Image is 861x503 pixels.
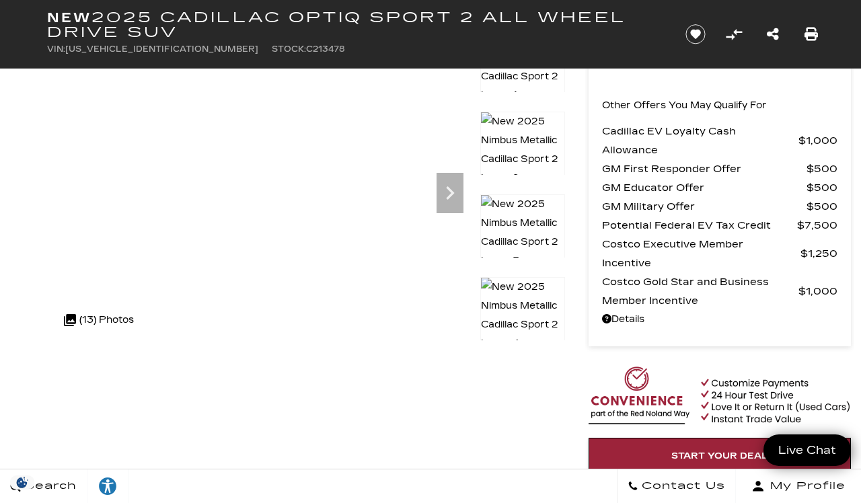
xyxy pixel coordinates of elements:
[797,216,837,235] span: $7,500
[57,304,141,336] div: (13) Photos
[7,475,38,490] section: Click to Open Cookie Consent Modal
[272,44,306,54] span: Stock:
[671,451,768,461] span: Start Your Deal
[602,310,837,329] a: Details
[602,197,807,216] span: GM Military Offer
[602,159,807,178] span: GM First Responder Offer
[807,159,837,178] span: $500
[480,194,565,271] img: New 2025 Nimbus Metallic Cadillac Sport 2 image 3
[306,44,345,54] span: C213478
[602,178,837,197] a: GM Educator Offer $500
[736,469,861,503] button: Open user profile menu
[480,112,565,188] img: New 2025 Nimbus Metallic Cadillac Sport 2 image 2
[602,178,807,197] span: GM Educator Offer
[47,9,91,26] strong: New
[7,475,38,490] img: Opt-Out Icon
[638,477,725,496] span: Contact Us
[602,122,837,159] a: Cadillac EV Loyalty Cash Allowance $1,000
[589,438,851,474] a: Start Your Deal
[602,216,797,235] span: Potential Federal EV Tax Credit
[767,25,779,44] a: Share this New 2025 Cadillac OPTIQ Sport 2 All Wheel Drive SUV
[763,434,851,466] a: Live Chat
[602,197,837,216] a: GM Military Offer $500
[87,476,128,496] div: Explore your accessibility options
[798,131,837,150] span: $1,000
[602,216,837,235] a: Potential Federal EV Tax Credit $7,500
[800,244,837,263] span: $1,250
[87,469,128,503] a: Explore your accessibility options
[807,178,837,197] span: $500
[681,24,710,45] button: Save vehicle
[21,477,77,496] span: Search
[602,235,800,272] span: Costco Executive Member Incentive
[602,272,837,310] a: Costco Gold Star and Business Member Incentive $1,000
[602,235,837,272] a: Costco Executive Member Incentive $1,250
[602,96,767,115] p: Other Offers You May Qualify For
[804,25,818,44] a: Print this New 2025 Cadillac OPTIQ Sport 2 All Wheel Drive SUV
[47,44,65,54] span: VIN:
[437,173,463,213] div: Next
[617,469,736,503] a: Contact Us
[65,44,258,54] span: [US_VEHICLE_IDENTIFICATION_NUMBER]
[772,442,843,458] span: Live Chat
[480,277,565,354] img: New 2025 Nimbus Metallic Cadillac Sport 2 image 4
[602,159,837,178] a: GM First Responder Offer $500
[724,24,744,44] button: Compare Vehicle
[807,197,837,216] span: $500
[765,477,846,496] span: My Profile
[602,122,798,159] span: Cadillac EV Loyalty Cash Allowance
[798,282,837,301] span: $1,000
[47,10,663,40] h1: 2025 Cadillac OPTIQ Sport 2 All Wheel Drive SUV
[602,272,798,310] span: Costco Gold Star and Business Member Incentive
